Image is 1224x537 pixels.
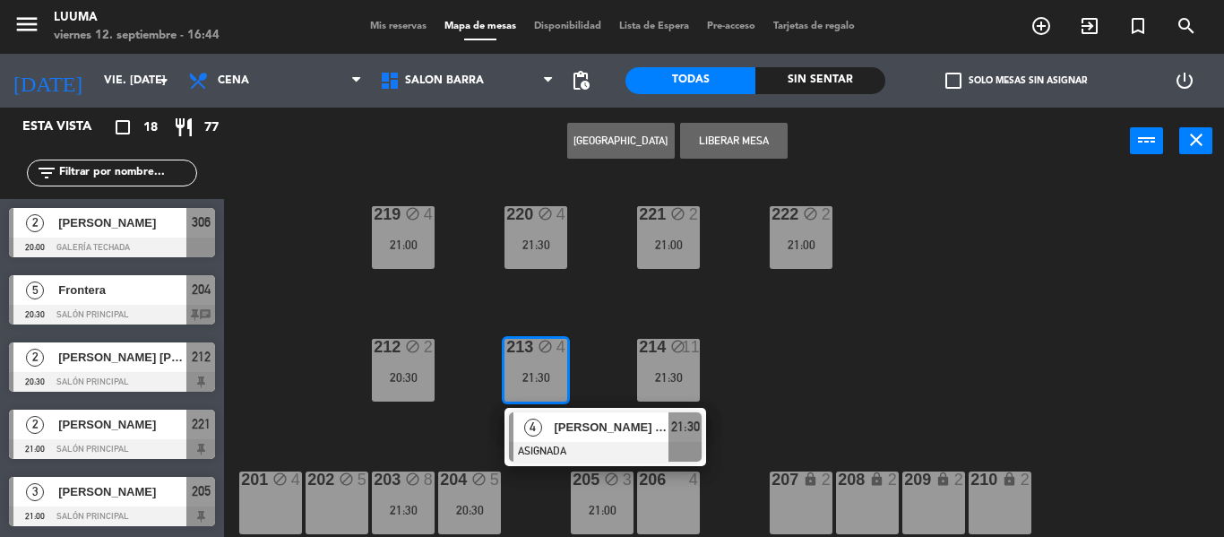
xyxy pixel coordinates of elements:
[372,504,435,516] div: 21:30
[361,22,435,31] span: Mis reservas
[13,11,40,44] button: menu
[504,238,567,251] div: 21:30
[192,413,211,435] span: 221
[822,206,832,222] div: 2
[291,472,302,488] div: 4
[1079,15,1100,37] i: exit_to_app
[803,472,818,487] i: lock
[405,472,420,487] i: block
[58,348,186,367] span: [PERSON_NAME] [PERSON_NAME]
[218,74,249,87] span: Cena
[888,472,899,488] div: 2
[57,163,196,183] input: Filtrar por nombre...
[307,472,308,488] div: 202
[671,416,700,437] span: 21:30
[680,123,788,159] button: Liberar Mesa
[504,371,567,384] div: 21:30
[506,206,507,222] div: 220
[755,67,885,94] div: Sin sentar
[869,472,884,487] i: lock
[192,279,211,300] span: 204
[538,339,553,354] i: block
[1174,70,1195,91] i: power_settings_new
[54,27,220,45] div: viernes 12. septiembre - 16:44
[945,73,961,89] span: check_box_outline_blank
[26,281,44,299] span: 5
[506,339,507,355] div: 213
[58,213,186,232] span: [PERSON_NAME]
[424,472,435,488] div: 8
[192,212,211,233] span: 306
[1179,127,1212,154] button: close
[1127,15,1149,37] i: turned_in_not
[570,70,591,91] span: pending_actions
[610,22,698,31] span: Lista de Espera
[689,472,700,488] div: 4
[241,472,242,488] div: 201
[9,117,129,138] div: Esta vista
[490,472,501,488] div: 5
[637,371,700,384] div: 21:30
[1021,472,1031,488] div: 2
[374,339,375,355] div: 212
[954,472,965,488] div: 2
[374,472,375,488] div: 203
[1176,15,1197,37] i: search
[1136,129,1158,151] i: power_input
[405,74,484,87] span: Salon Barra
[803,206,818,221] i: block
[604,472,619,487] i: block
[670,339,685,354] i: block
[771,472,772,488] div: 207
[554,418,668,437] span: [PERSON_NAME] [PERSON_NAME]
[58,281,186,299] span: Frontera
[424,206,435,222] div: 4
[556,339,567,355] div: 4
[54,9,220,27] div: Luuma
[1030,15,1052,37] i: add_circle_outline
[525,22,610,31] span: Disponibilidad
[192,346,211,368] span: 212
[1002,472,1017,487] i: lock
[471,472,487,487] i: block
[770,238,832,251] div: 21:00
[372,371,435,384] div: 20:30
[440,472,441,488] div: 204
[438,504,501,516] div: 20:30
[272,472,288,487] i: block
[424,339,435,355] div: 2
[372,238,435,251] div: 21:00
[524,419,542,437] span: 4
[405,206,420,221] i: block
[935,472,951,487] i: lock
[1185,129,1207,151] i: close
[36,162,57,184] i: filter_list
[945,73,1087,89] label: Solo mesas sin asignar
[571,504,634,516] div: 21:00
[58,482,186,501] span: [PERSON_NAME]
[26,483,44,501] span: 3
[639,206,640,222] div: 221
[556,206,567,222] div: 4
[173,117,194,138] i: restaurant
[625,67,755,94] div: Todas
[13,11,40,38] i: menu
[26,416,44,434] span: 2
[904,472,905,488] div: 209
[204,117,219,138] span: 77
[623,472,634,488] div: 3
[26,349,44,367] span: 2
[670,206,685,221] i: block
[339,472,354,487] i: block
[435,22,525,31] span: Mapa de mesas
[637,238,700,251] div: 21:00
[764,22,864,31] span: Tarjetas de regalo
[822,472,832,488] div: 2
[689,206,700,222] div: 2
[1130,127,1163,154] button: power_input
[112,117,134,138] i: crop_square
[143,117,158,138] span: 18
[405,339,420,354] i: block
[374,206,375,222] div: 219
[192,481,211,502] span: 205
